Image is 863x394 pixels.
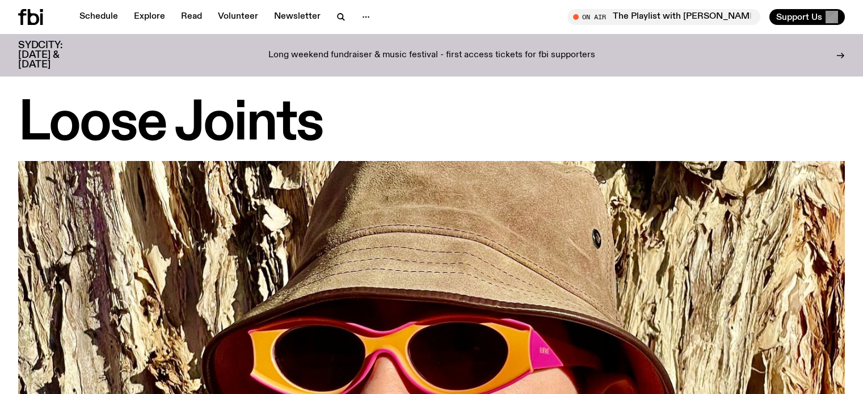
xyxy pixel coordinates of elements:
p: Long weekend fundraiser & music festival - first access tickets for fbi supporters [268,50,595,61]
span: Support Us [776,12,822,22]
h3: SYDCITY: [DATE] & [DATE] [18,41,91,70]
a: Newsletter [267,9,327,25]
a: Read [174,9,209,25]
a: Volunteer [211,9,265,25]
button: On AirThe Playlist with [PERSON_NAME] / Pink Siifu Interview!! [567,9,760,25]
a: Schedule [73,9,125,25]
button: Support Us [769,9,845,25]
a: Explore [127,9,172,25]
h1: Loose Joints [18,99,845,150]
